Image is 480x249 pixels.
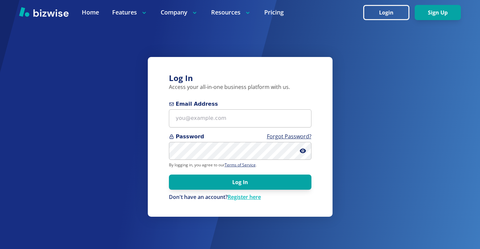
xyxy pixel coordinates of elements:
p: By logging in, you agree to our . [169,162,311,168]
a: Sign Up [415,10,461,16]
p: Company [161,8,198,16]
span: Email Address [169,100,311,108]
a: Forgot Password? [267,133,311,140]
input: you@example.com [169,109,311,127]
a: Login [363,10,415,16]
p: Don't have an account? [169,194,311,201]
p: Access your all-in-one business platform with us. [169,84,311,91]
p: Resources [211,8,251,16]
a: Home [82,8,99,16]
a: Register here [228,193,261,201]
div: Don't have an account?Register here [169,194,311,201]
a: Pricing [264,8,284,16]
button: Sign Up [415,5,461,20]
span: Password [169,133,311,141]
button: Login [363,5,409,20]
h3: Log In [169,73,311,84]
button: Log In [169,175,311,190]
a: Terms of Service [225,162,256,168]
img: Bizwise Logo [19,7,69,17]
p: Features [112,8,147,16]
